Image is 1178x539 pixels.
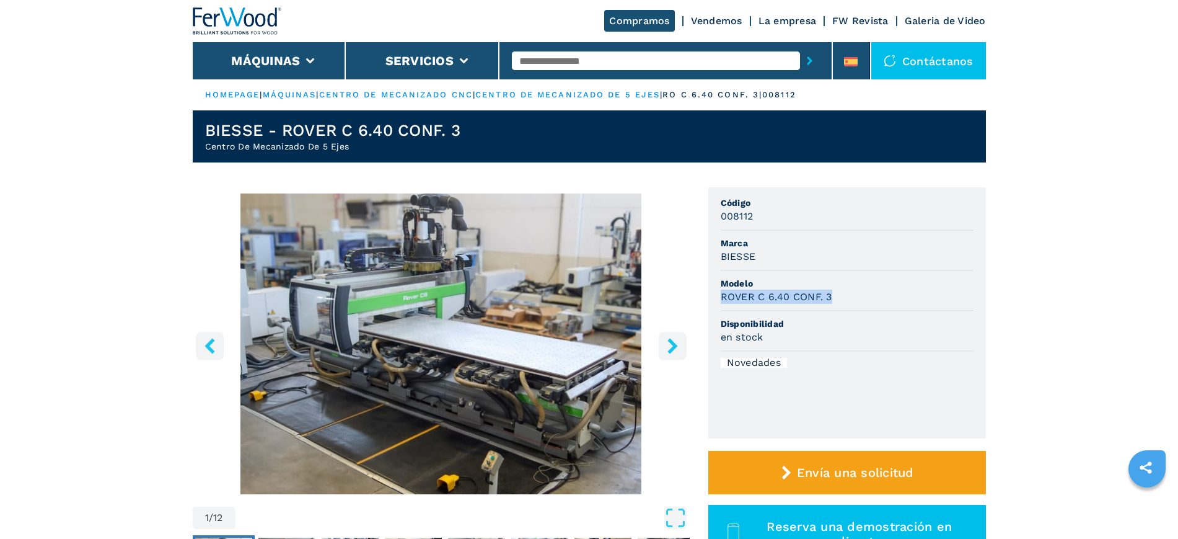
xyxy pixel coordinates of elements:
[762,89,796,100] p: 008112
[721,237,974,249] span: Marca
[721,290,832,304] h3: ROVER C 6.40 CONF. 3
[708,451,986,494] button: Envía una solicitud
[231,53,300,68] button: Máquinas
[209,513,213,523] span: /
[721,330,763,344] h3: en stock
[193,194,690,494] img: Centro De Mecanizado De 5 Ejes BIESSE ROVER C 6.40 CONF. 3
[604,10,674,32] a: Compramos
[721,209,754,223] h3: 008112
[385,53,454,68] button: Servicios
[193,194,690,494] div: Go to Slide 1
[660,90,662,99] span: |
[205,120,460,140] h1: BIESSE - ROVER C 6.40 CONF. 3
[721,249,756,264] h3: BIESSE
[316,90,319,99] span: |
[196,332,224,360] button: left-button
[260,90,262,99] span: |
[800,47,819,75] button: submit-button
[871,42,986,79] div: Contáctanos
[319,90,473,99] a: centro de mecanizado cnc
[659,332,687,360] button: right-button
[905,15,986,27] a: Galeria de Video
[473,90,475,99] span: |
[721,358,787,368] div: Novedades
[1125,483,1169,530] iframe: Chat
[721,197,974,209] span: Código
[1130,452,1161,483] a: sharethis
[205,140,460,153] h2: Centro De Mecanizado De 5 Ejes
[758,15,817,27] a: La empresa
[193,7,282,35] img: Ferwood
[263,90,317,99] a: máquinas
[797,465,914,480] span: Envía una solicitud
[239,507,687,529] button: Open Fullscreen
[721,318,974,330] span: Disponibilidad
[832,15,889,27] a: FW Revista
[691,15,742,27] a: Vendemos
[205,513,209,523] span: 1
[213,513,223,523] span: 12
[884,55,896,67] img: Contáctanos
[475,90,660,99] a: centro de mecanizado de 5 ejes
[205,90,260,99] a: HOMEPAGE
[721,277,974,290] span: Modelo
[662,89,762,100] p: ro c 6.40 conf. 3 |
